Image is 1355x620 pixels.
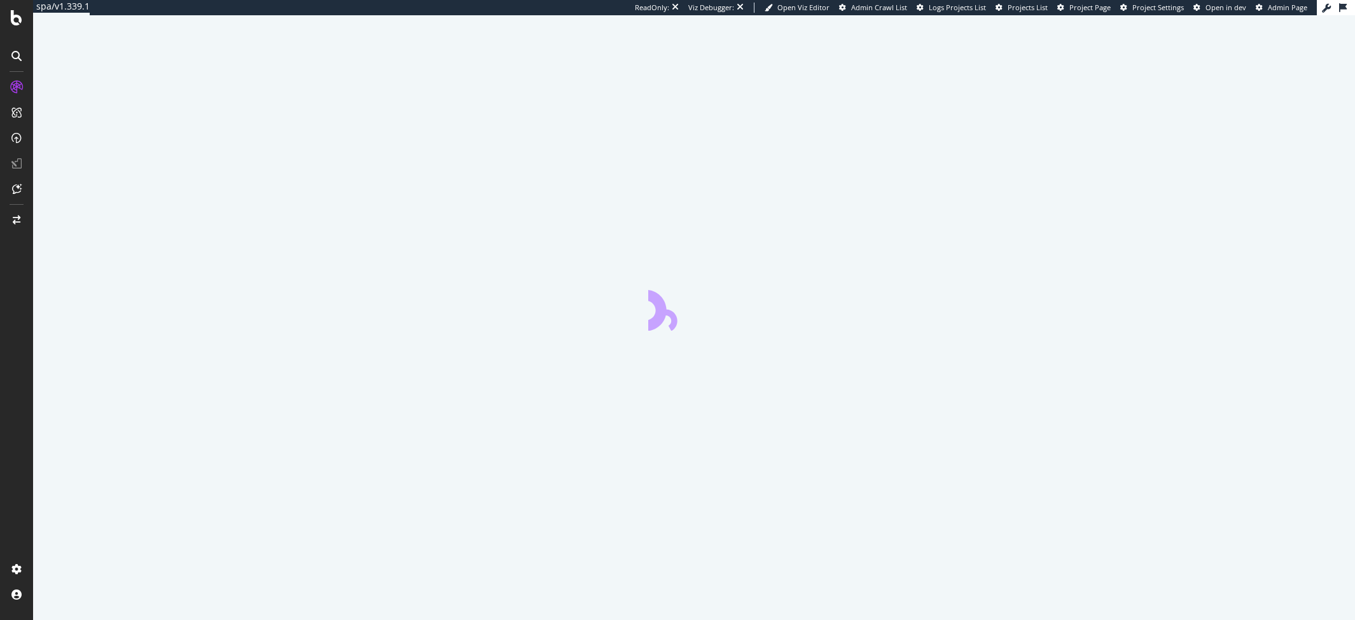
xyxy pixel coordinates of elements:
span: Admin Crawl List [851,3,907,12]
span: Admin Page [1268,3,1307,12]
div: Viz Debugger: [688,3,734,13]
div: ReadOnly: [635,3,669,13]
span: Logs Projects List [929,3,986,12]
a: Projects List [996,3,1048,13]
span: Open in dev [1206,3,1246,12]
a: Logs Projects List [917,3,986,13]
div: animation [648,285,740,331]
span: Open Viz Editor [777,3,830,12]
a: Admin Page [1256,3,1307,13]
a: Admin Crawl List [839,3,907,13]
a: Open in dev [1193,3,1246,13]
span: Project Page [1069,3,1111,12]
a: Open Viz Editor [765,3,830,13]
a: Project Page [1057,3,1111,13]
a: Project Settings [1120,3,1184,13]
span: Project Settings [1132,3,1184,12]
span: Projects List [1008,3,1048,12]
